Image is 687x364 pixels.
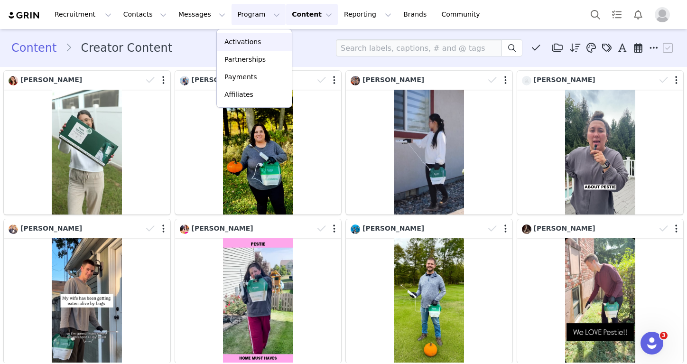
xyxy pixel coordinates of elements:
[118,4,172,25] button: Contacts
[362,76,424,84] span: [PERSON_NAME]
[655,7,670,22] img: placeholder-profile.jpg
[9,76,18,85] img: 01aff6f7-59c6-4c19-9c97-4f69f3a04d98.jpg
[641,332,663,355] iframe: Intercom live chat
[522,76,531,85] img: f1a77754-1555-42c0-b616-d0e591004255--s.jpg
[336,39,502,56] input: Search labels, captions, # and @ tags
[180,76,189,85] img: f898b2ac-1d7a-4175-a57e-ee431d73b6b4.jpg
[606,4,627,25] a: Tasks
[338,4,397,25] button: Reporting
[8,11,41,20] img: grin logo
[20,76,82,84] span: [PERSON_NAME]
[398,4,435,25] a: Brands
[351,224,360,234] img: e3ee27a2-d430-4486-a0e9-f5cd7dcf5b76.jpg
[628,4,649,25] button: Notifications
[436,4,490,25] a: Community
[649,7,679,22] button: Profile
[224,90,253,100] p: Affiliates
[11,39,65,56] a: Content
[20,224,82,232] span: [PERSON_NAME]
[362,224,424,232] span: [PERSON_NAME]
[522,224,531,234] img: dc210c68-fb41-46bb-add5-704bae296a60--s.jpg
[49,4,117,25] button: Recruitment
[286,4,338,25] button: Content
[534,76,595,84] span: [PERSON_NAME]
[173,4,231,25] button: Messages
[192,76,253,84] span: [PERSON_NAME]
[224,72,257,82] p: Payments
[232,4,286,25] button: Program
[224,37,261,47] p: Activations
[534,224,595,232] span: [PERSON_NAME]
[192,224,253,232] span: [PERSON_NAME]
[224,55,266,65] p: Partnerships
[660,332,668,339] span: 3
[585,4,606,25] button: Search
[351,76,360,85] img: 444ead1d-baca-4a13-8fa9-551fa67c7809.jpg
[9,224,18,234] img: 1911932c-02a2-4443-95c8-ed47248a48ae--s.jpg
[180,224,189,234] img: 5e427921-3cd6-41cd-a49d-de9a0d79ed6e--s.jpg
